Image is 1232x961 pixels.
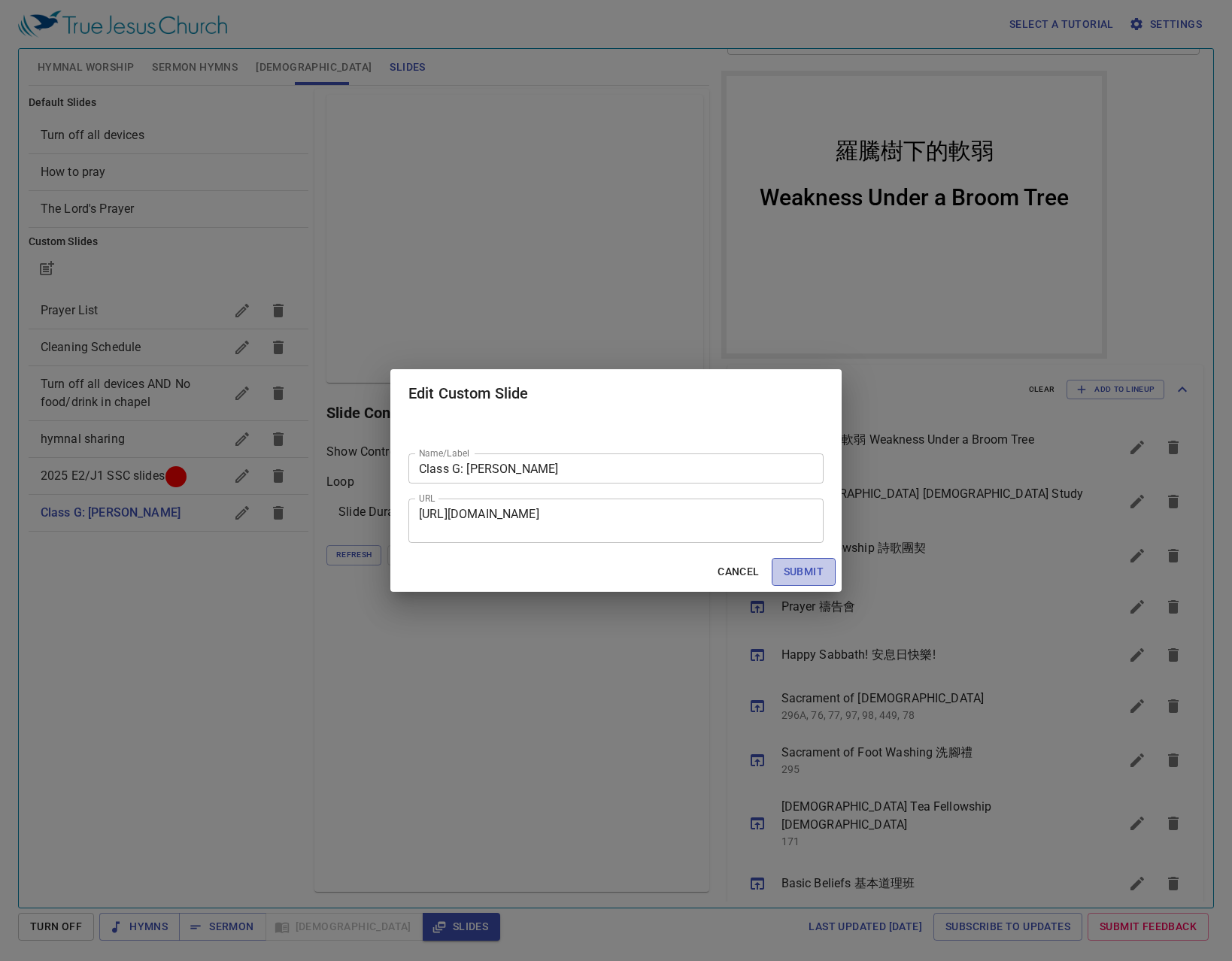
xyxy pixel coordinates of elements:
textarea: [URL][DOMAIN_NAME] [419,507,813,535]
button: Cancel [712,558,765,586]
h2: Edit Custom Slide [408,381,824,405]
button: Submit [772,558,836,586]
span: Submit [784,562,824,581]
div: 羅騰樹下的軟弱 [114,65,272,96]
div: Weakness Under a Broom Tree [38,114,347,140]
span: Cancel [718,562,759,581]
